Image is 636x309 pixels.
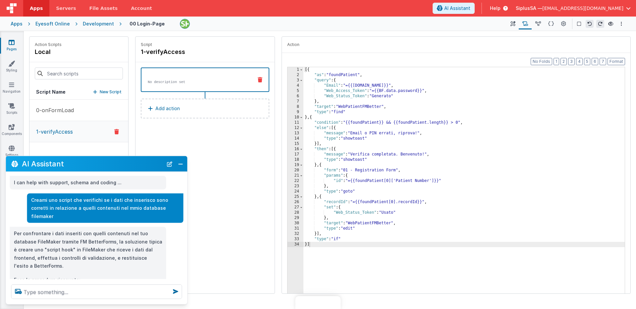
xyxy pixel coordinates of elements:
div: Apps [11,21,23,27]
span: [EMAIL_ADDRESS][DOMAIN_NAME] [542,5,623,12]
div: 20 [288,168,303,173]
button: SiplusSA — [EMAIL_ADDRESS][DOMAIN_NAME] [516,5,631,12]
button: 7 [600,58,606,65]
div: 32 [288,231,303,237]
button: Format [608,58,625,65]
div: 13 [288,131,303,136]
p: Action Scripts [35,42,62,47]
p: Creami uno script che verifichi se i dati che inserisco sono corretti in relazione a quelli conte... [31,196,180,220]
div: 25 [288,194,303,199]
p: Script [141,42,269,47]
div: 18 [288,157,303,162]
span: File Assets [89,5,118,12]
div: 26 [288,199,303,205]
div: 34 [288,242,303,247]
input: Search scripts [35,67,123,79]
p: I can help with support, schema and coding ... [14,179,162,187]
div: 3 [288,78,303,83]
button: New Script [93,89,122,95]
button: Options [617,20,625,28]
p: New Script [100,89,122,95]
h5: Script Name [36,89,66,95]
button: AI Assistant [433,3,475,14]
div: 19 [288,162,303,168]
div: 12 [288,125,303,131]
h2: AI Assistant [22,160,163,168]
div: Development [83,21,114,27]
p: 0-onFormLoad [32,106,74,114]
span: Help [490,5,501,12]
button: 4 [576,58,583,65]
span: Apps [30,5,43,12]
button: New Chat [165,159,174,168]
div: 22 [288,178,303,184]
p: Add action [155,105,180,112]
div: 9 [288,110,303,115]
p: No description set [148,79,247,85]
span: AI Assistant [444,5,470,12]
div: 27 [288,205,303,210]
div: 24 [288,189,303,194]
div: Eyesoft Online [35,21,70,27]
div: 17 [288,152,303,157]
img: 03f4c8fd22f9eee00c21fc01fcf07944 [180,19,189,28]
div: 28 [288,210,303,215]
h4: 00 Login-Page [130,21,165,26]
div: 21 [288,173,303,178]
p: 1-verifyAccess [32,128,73,136]
div: 8 [288,104,303,110]
button: 1 [554,58,559,65]
div: 31 [288,226,303,231]
p: Action [287,42,625,47]
div: 15 [288,141,303,147]
div: 14 [288,136,303,141]
div: 6 [288,94,303,99]
div: 23 [288,184,303,189]
p: Ecco la procedura riassunta: [14,276,162,284]
button: 6 [592,58,598,65]
div: 33 [288,237,303,242]
h4: local [35,47,62,57]
div: 30 [288,221,303,226]
button: 5 [584,58,590,65]
button: No Folds [531,58,552,65]
div: 4 [288,83,303,88]
button: 2 [560,58,567,65]
div: 2 [288,72,303,78]
button: 3 [568,58,575,65]
div: 5 [288,88,303,94]
div: 16 [288,147,303,152]
p: Per confrontare i dati inseriti con quelli contenuti nel tuo database FileMaker tramite FM Better... [14,230,162,270]
button: 1-verifyAccess [29,121,128,142]
div: 11 [288,120,303,125]
div: 29 [288,215,303,221]
div: 1 [288,67,303,72]
button: 0-onFormLoad [29,100,128,121]
span: SiplusSA — [516,5,542,12]
div: 7 [288,99,303,104]
button: Add action [141,99,269,118]
button: Close [176,159,185,168]
h4: 1-verifyAccess [141,47,240,57]
span: Servers [56,5,76,12]
div: 10 [288,115,303,120]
